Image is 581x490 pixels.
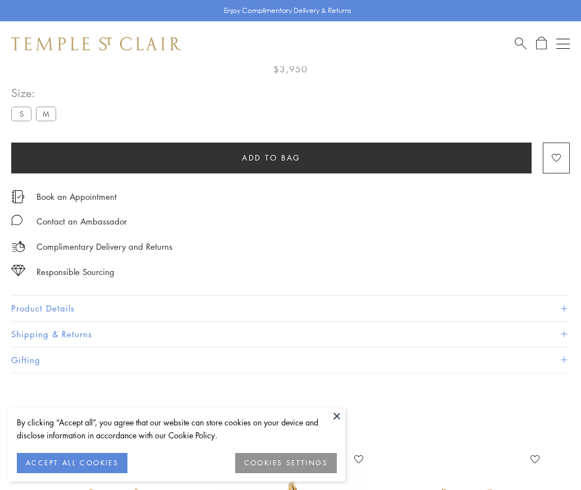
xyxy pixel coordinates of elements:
a: Book an Appointment [36,190,117,203]
button: Product Details [11,296,570,321]
button: Add to bag [11,143,532,173]
img: icon_appointment.svg [11,190,25,203]
button: ACCEPT ALL COOKIES [17,453,127,473]
img: Temple St. Clair [11,37,181,51]
span: $3,950 [273,62,308,76]
label: S [11,107,31,121]
span: Size: [11,84,61,102]
img: icon_delivery.svg [11,240,25,254]
a: Search [515,36,527,51]
button: Shipping & Returns [11,322,570,347]
button: Gifting [11,347,570,373]
img: icon_sourcing.svg [11,265,25,276]
p: Enjoy Complimentary Delivery & Returns [224,5,351,16]
button: COOKIES SETTINGS [235,453,337,473]
label: M [36,107,56,121]
span: Add to bag [242,152,301,164]
p: Complimentary Delivery and Returns [36,240,172,254]
a: Open Shopping Bag [536,36,547,51]
img: MessageIcon-01_2.svg [11,214,22,226]
div: Contact an Ambassador [36,214,127,228]
button: Open navigation [556,37,570,51]
div: By clicking “Accept all”, you agree that our website can store cookies on your device and disclos... [17,416,337,442]
div: Responsible Sourcing [36,265,115,279]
